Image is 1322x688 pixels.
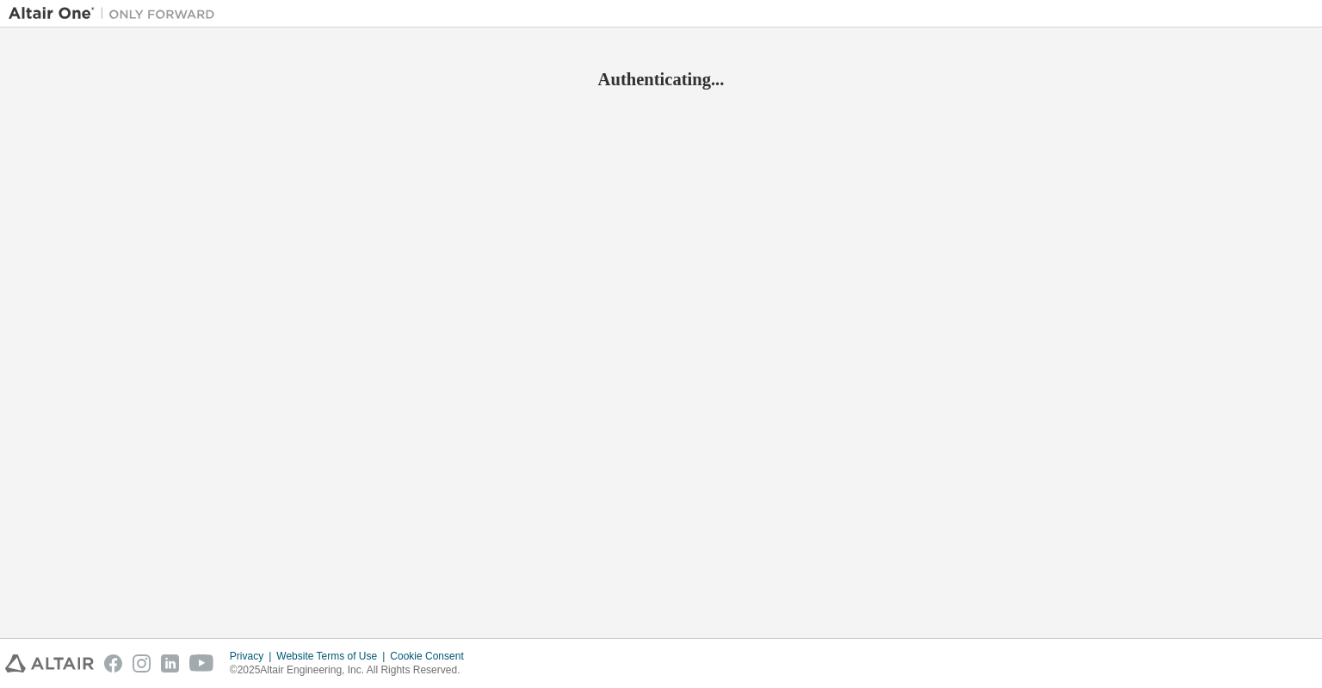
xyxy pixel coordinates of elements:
[9,68,1313,90] h2: Authenticating...
[230,649,276,663] div: Privacy
[230,663,474,678] p: © 2025 Altair Engineering, Inc. All Rights Reserved.
[5,654,94,673] img: altair_logo.svg
[161,654,179,673] img: linkedin.svg
[104,654,122,673] img: facebook.svg
[276,649,390,663] div: Website Terms of Use
[133,654,151,673] img: instagram.svg
[9,5,224,22] img: Altair One
[189,654,214,673] img: youtube.svg
[390,649,473,663] div: Cookie Consent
